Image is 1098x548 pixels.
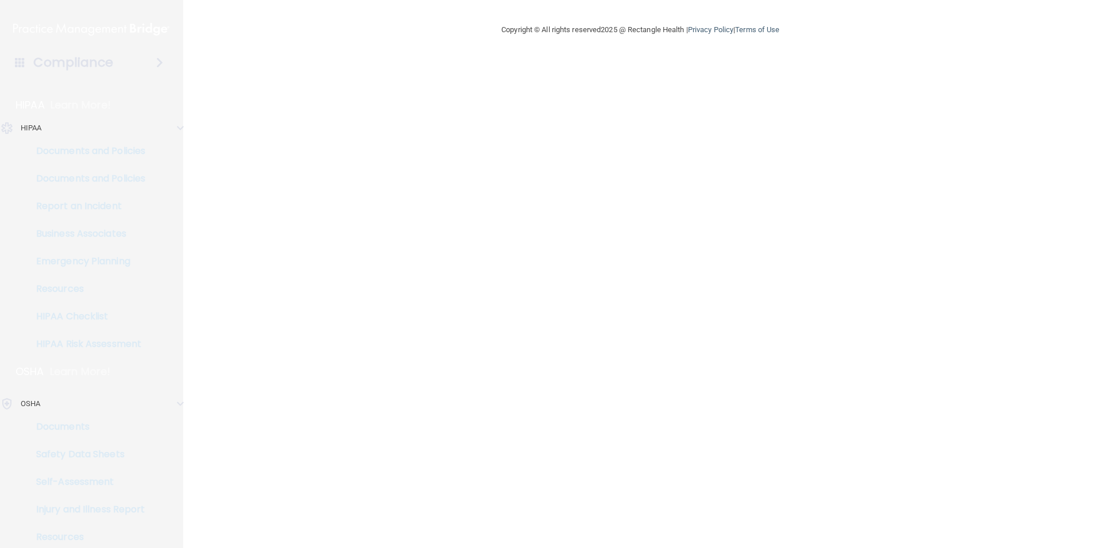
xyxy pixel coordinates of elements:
[16,98,45,112] p: HIPAA
[13,18,169,41] img: PMB logo
[7,311,164,322] p: HIPAA Checklist
[16,365,44,379] p: OSHA
[431,11,850,48] div: Copyright © All rights reserved 2025 @ Rectangle Health | |
[7,173,164,184] p: Documents and Policies
[7,504,164,515] p: Injury and Illness Report
[7,338,164,350] p: HIPAA Risk Assessment
[51,98,111,112] p: Learn More!
[21,121,42,135] p: HIPAA
[7,476,164,488] p: Self-Assessment
[7,421,164,433] p: Documents
[50,365,111,379] p: Learn More!
[7,256,164,267] p: Emergency Planning
[7,449,164,460] p: Safety Data Sheets
[7,200,164,212] p: Report an Incident
[7,145,164,157] p: Documents and Policies
[33,55,113,71] h4: Compliance
[735,25,779,34] a: Terms of Use
[7,283,164,295] p: Resources
[7,228,164,240] p: Business Associates
[7,531,164,543] p: Resources
[21,397,40,411] p: OSHA
[688,25,733,34] a: Privacy Policy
